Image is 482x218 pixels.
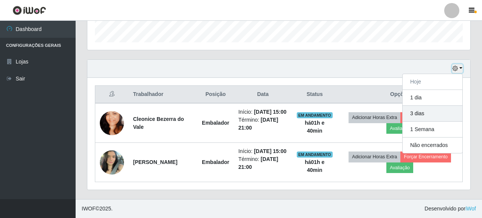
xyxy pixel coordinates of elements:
a: iWof [465,206,476,212]
span: © 2025 . [82,205,113,213]
th: Opções [337,86,462,104]
time: [DATE] 15:00 [254,109,287,115]
span: EM ANDAMENTO [297,112,333,118]
span: IWOF [82,206,96,212]
img: CoreUI Logo [12,6,46,15]
strong: há 01 h e 40 min [305,120,324,134]
button: 1 Semana [403,122,462,138]
strong: Cleonice Bezerra do Vale [133,116,184,130]
strong: Embalador [202,120,229,126]
button: Avaliação [386,123,413,134]
button: Hoje [403,74,462,90]
strong: Embalador [202,159,229,165]
span: Desenvolvido por [425,205,476,213]
th: Posição [197,86,234,104]
th: Status [292,86,337,104]
th: Data [234,86,292,104]
strong: [PERSON_NAME] [133,159,177,165]
time: [DATE] 15:00 [254,148,287,154]
img: 1620185251285.jpeg [100,102,124,145]
strong: há 01 h e 40 min [305,159,324,173]
span: EM ANDAMENTO [297,152,333,158]
button: Avaliação [386,162,413,173]
li: Término: [238,116,287,132]
li: Início: [238,147,287,155]
th: Trabalhador [129,86,197,104]
li: Início: [238,108,287,116]
button: Não encerrados [403,138,462,153]
button: Forçar Encerramento [400,112,451,123]
button: 1 dia [403,90,462,106]
button: Adicionar Horas Extra [349,152,400,162]
button: Forçar Encerramento [400,152,451,162]
button: 3 dias [403,106,462,122]
img: 1754999009306.jpeg [100,146,124,178]
button: Adicionar Horas Extra [349,112,400,123]
li: Término: [238,155,287,171]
